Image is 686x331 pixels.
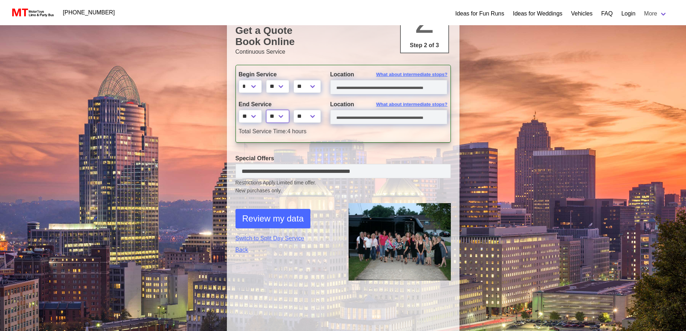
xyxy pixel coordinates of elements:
[239,100,319,109] label: End Service
[376,101,448,108] span: What about intermediate stops?
[236,154,451,163] label: Special Offers
[404,41,445,50] p: Step 2 of 3
[236,180,451,194] small: Restrictions Apply.
[59,5,119,20] a: [PHONE_NUMBER]
[236,234,338,243] a: Switch to Split Day Service
[236,48,451,56] p: Continuous Service
[640,6,672,21] a: More
[330,101,354,107] span: Location
[236,246,338,254] a: Back
[236,25,451,48] h1: Get a Quote Book Online
[239,70,319,79] label: Begin Service
[10,8,54,18] img: MotorToys Logo
[236,187,451,194] span: New purchases only.
[233,127,453,136] div: 4 hours
[376,71,448,78] span: What about intermediate stops?
[621,9,635,18] a: Login
[349,203,451,280] img: 1.png
[236,209,311,228] button: Review my data
[601,9,613,18] a: FAQ
[571,9,593,18] a: Vehicles
[455,9,504,18] a: Ideas for Fun Runs
[513,9,562,18] a: Ideas for Weddings
[242,212,304,225] span: Review my data
[277,179,316,187] span: Limited time offer.
[330,71,354,77] span: Location
[239,128,287,134] span: Total Service Time:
